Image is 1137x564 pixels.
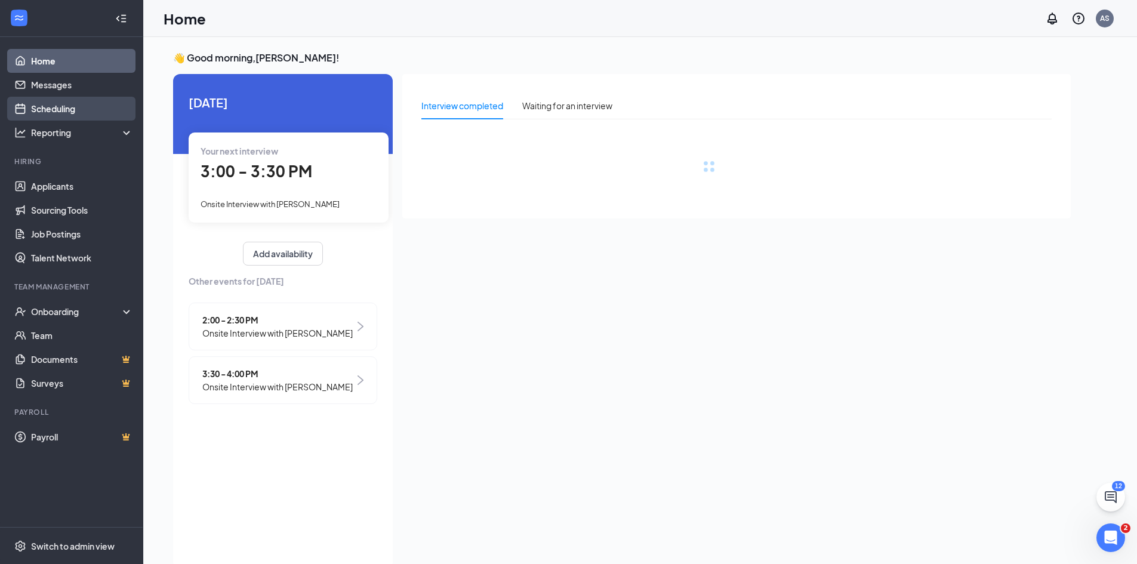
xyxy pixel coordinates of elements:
[31,306,123,318] div: Onboarding
[1096,523,1125,552] iframe: Intercom live chat
[31,97,133,121] a: Scheduling
[13,12,25,24] svg: WorkstreamLogo
[1096,483,1125,511] button: ChatActive
[201,161,312,181] span: 3:00 - 3:30 PM
[14,540,26,552] svg: Settings
[31,425,133,449] a: PayrollCrown
[1112,481,1125,491] div: 12
[31,246,133,270] a: Talent Network
[1100,13,1110,23] div: AS
[14,127,26,138] svg: Analysis
[1104,490,1118,504] svg: ChatActive
[243,242,323,266] button: Add availability
[173,51,1071,64] h3: 👋 Good morning, [PERSON_NAME] !
[1071,11,1086,26] svg: QuestionInfo
[31,73,133,97] a: Messages
[202,313,353,326] span: 2:00 - 2:30 PM
[201,146,278,156] span: Your next interview
[31,174,133,198] a: Applicants
[31,371,133,395] a: SurveysCrown
[1121,523,1130,533] span: 2
[31,222,133,246] a: Job Postings
[31,540,115,552] div: Switch to admin view
[14,407,131,417] div: Payroll
[189,93,377,112] span: [DATE]
[522,99,612,112] div: Waiting for an interview
[1045,11,1059,26] svg: Notifications
[421,99,503,112] div: Interview completed
[14,156,131,167] div: Hiring
[31,347,133,371] a: DocumentsCrown
[14,306,26,318] svg: UserCheck
[164,8,206,29] h1: Home
[189,275,377,288] span: Other events for [DATE]
[31,198,133,222] a: Sourcing Tools
[14,282,131,292] div: Team Management
[202,380,353,393] span: Onsite Interview with [PERSON_NAME]
[202,367,353,380] span: 3:30 - 4:00 PM
[31,49,133,73] a: Home
[31,127,134,138] div: Reporting
[31,323,133,347] a: Team
[115,13,127,24] svg: Collapse
[202,326,353,340] span: Onsite Interview with [PERSON_NAME]
[201,199,340,209] span: Onsite Interview with [PERSON_NAME]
